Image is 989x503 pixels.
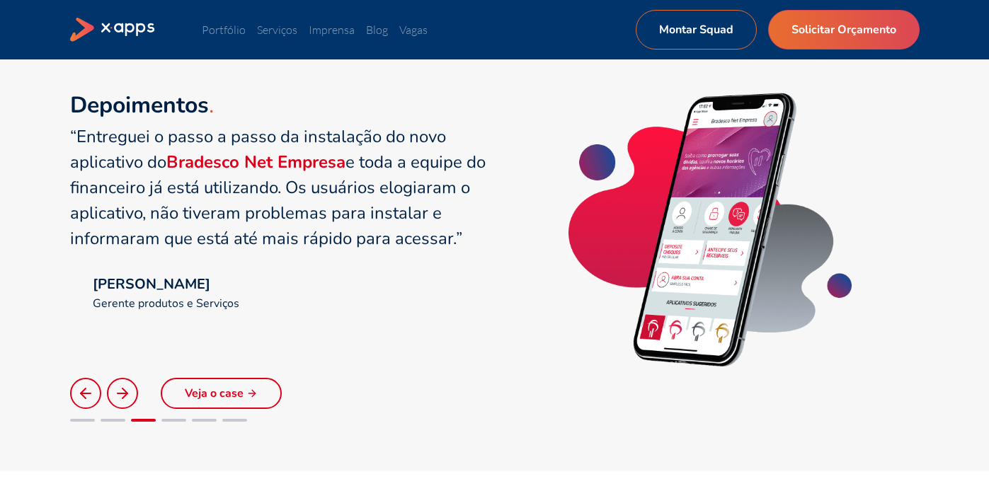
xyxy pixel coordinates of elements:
a: Imprensa [309,23,355,37]
div: Gerente produtos e Serviços [93,295,239,312]
a: Portfólio [202,23,246,37]
a: Veja o case [161,378,282,409]
q: “Entreguei o passo a passo da instalação do novo aplicativo do e toda a equipe do financeiro já e... [70,125,486,250]
a: Blog [366,23,388,37]
div: [PERSON_NAME] [93,274,239,295]
a: Montar Squad [636,10,757,50]
a: Solicitar Orçamento [768,10,920,50]
a: Vagas [399,23,428,37]
a: Serviços [257,23,297,37]
strong: Bradesco Net Empresa [166,151,345,173]
strong: Depoimentos [70,90,209,120]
